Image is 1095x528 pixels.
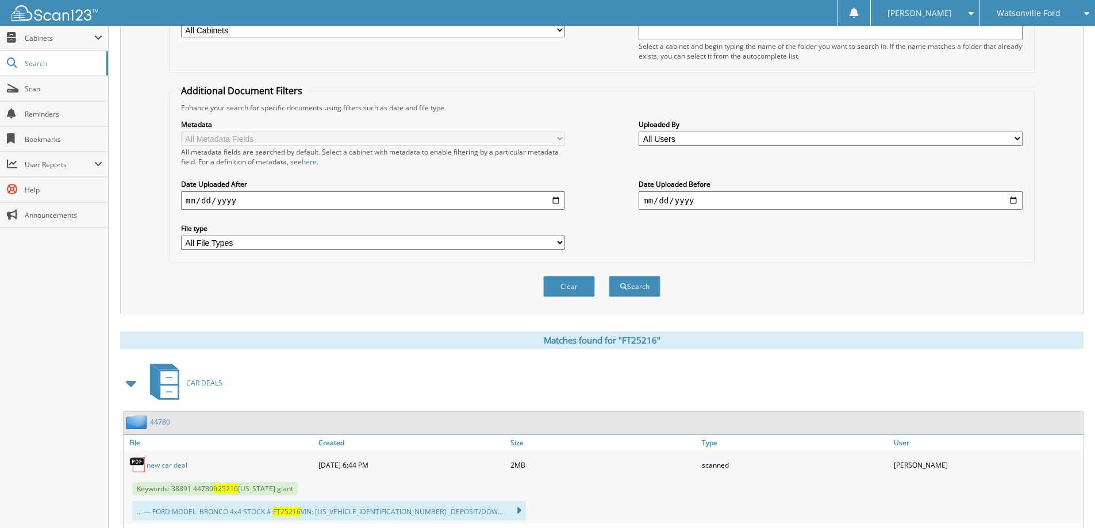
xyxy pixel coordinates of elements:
[150,417,170,427] a: 44780
[186,378,222,388] span: CAR DEALS
[25,84,102,94] span: Scan
[25,109,102,119] span: Reminders
[25,33,94,43] span: Cabinets
[639,191,1023,210] input: end
[181,179,565,189] label: Date Uploaded After
[175,103,1028,113] div: Enhance your search for specific documents using filters such as date and file type.
[316,435,508,450] a: Created
[25,210,102,220] span: Announcements
[181,120,565,129] label: Metadata
[181,223,565,233] label: File type
[126,415,150,429] img: folder2.png
[129,456,147,473] img: PDF.png
[316,453,508,476] div: [DATE] 6:44 PM
[181,191,565,210] input: start
[1038,473,1095,528] iframe: Chat Widget
[25,160,94,169] span: User Reports
[147,460,187,470] a: new car deal
[508,435,700,450] a: Size
[273,507,301,517] span: FT25216
[25,185,102,195] span: Help
[639,120,1023,129] label: Uploaded By
[132,482,298,495] span: Keywords: 38891 44780 [US_STATE] giant
[609,276,660,297] button: Search
[508,453,700,476] div: 2MB
[887,10,952,17] span: [PERSON_NAME]
[132,501,526,521] div: ... — FORD MODEL: BRONCO 4x4 STOCK #: VIN: [US_VEHICLE_IDENTIFICATION_NUMBER] _DEPOSIT/DOW...
[175,84,308,97] legend: Additional Document Filters
[699,435,891,450] a: Type
[639,179,1023,189] label: Date Uploaded Before
[543,276,595,297] button: Clear
[143,360,222,406] a: CAR DEALS
[124,435,316,450] a: File
[181,147,565,167] div: All metadata fields are searched by default. Select a cabinet with metadata to enable filtering b...
[120,332,1084,349] div: Matches found for "FT25216"
[891,453,1083,476] div: [PERSON_NAME]
[25,59,101,68] span: Search
[997,10,1061,17] span: Watsonville Ford
[699,453,891,476] div: scanned
[639,41,1023,61] div: Select a cabinet and begin typing the name of the folder you want to search in. If the name match...
[25,134,102,144] span: Bookmarks
[11,5,98,21] img: scan123-logo-white.svg
[891,435,1083,450] a: User
[302,157,317,167] a: here
[213,484,238,494] span: ft25216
